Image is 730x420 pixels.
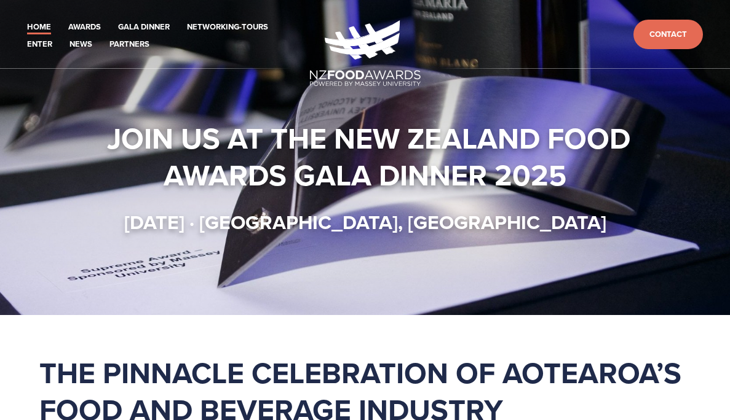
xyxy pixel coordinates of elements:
strong: [DATE] · [GEOGRAPHIC_DATA], [GEOGRAPHIC_DATA] [124,208,606,236]
a: Contact [633,20,703,50]
a: Networking-Tours [187,20,268,34]
a: News [69,37,92,52]
a: Home [27,20,51,34]
a: Enter [27,37,52,52]
strong: Join us at the New Zealand Food Awards Gala Dinner 2025 [107,117,638,196]
a: Awards [68,20,101,34]
a: Gala Dinner [118,20,170,34]
a: Partners [109,37,149,52]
